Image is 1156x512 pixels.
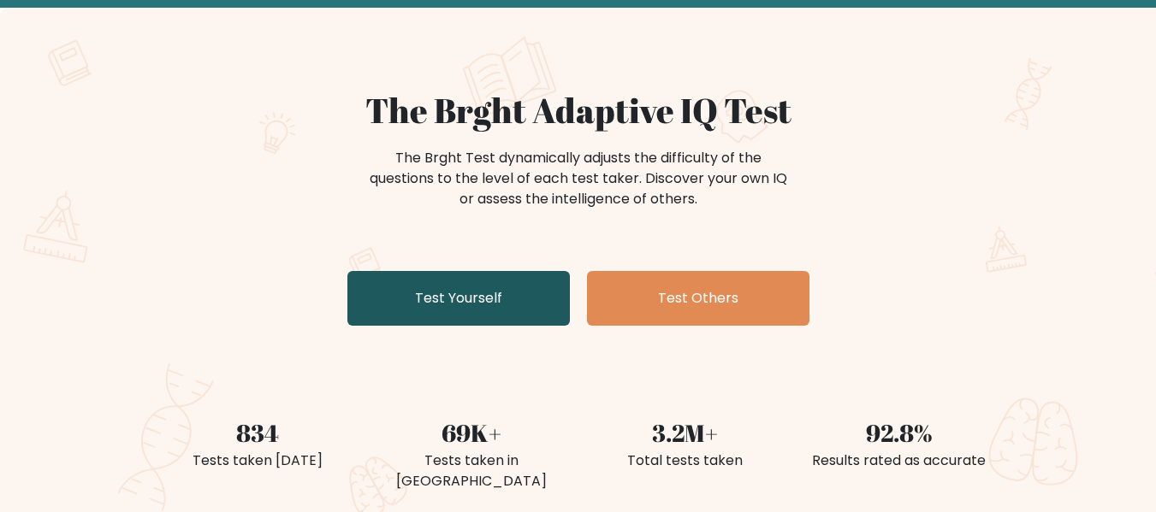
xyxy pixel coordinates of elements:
div: 92.8% [803,415,996,450]
div: 3.2M+ [589,415,782,450]
div: Tests taken in [GEOGRAPHIC_DATA] [375,450,568,491]
div: 834 [161,415,354,450]
div: Tests taken [DATE] [161,450,354,471]
div: The Brght Test dynamically adjusts the difficulty of the questions to the level of each test take... [365,148,792,209]
div: 69K+ [375,415,568,450]
h1: The Brght Adaptive IQ Test [161,90,996,131]
div: Results rated as accurate [803,450,996,471]
a: Test Yourself [347,271,570,326]
a: Test Others [587,271,809,326]
div: Total tests taken [589,450,782,471]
